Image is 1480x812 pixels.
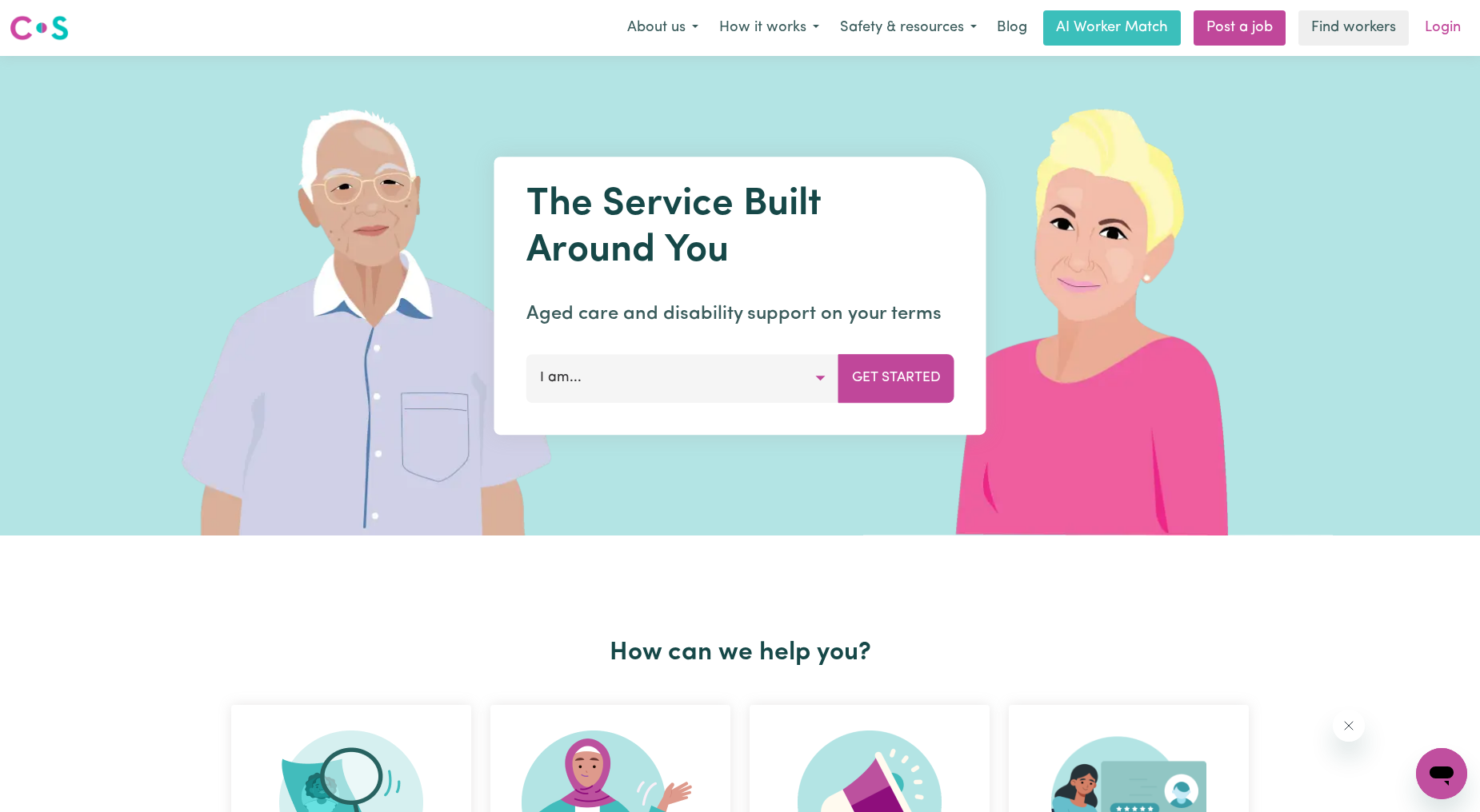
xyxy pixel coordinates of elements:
[222,638,1258,668] h2: How can we help you?
[1298,10,1409,46] a: Find workers
[10,14,69,42] img: Careseekers logo
[830,11,987,45] button: Safety & resources
[10,11,97,24] span: Need any help?
[526,354,839,402] button: I am...
[526,182,954,274] h1: The Service Built Around You
[709,11,830,45] button: How it works
[1043,10,1181,46] a: AI Worker Match
[987,10,1037,46] a: Blog
[838,354,954,402] button: Get Started
[1194,10,1286,46] a: Post a job
[1415,10,1470,46] a: Login
[526,300,954,328] p: Aged care and disability support on your terms
[1333,710,1365,742] iframe: Close message
[10,10,69,46] a: Careseekers logo
[1416,748,1467,799] iframe: Button to launch messaging window
[617,11,709,45] button: About us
